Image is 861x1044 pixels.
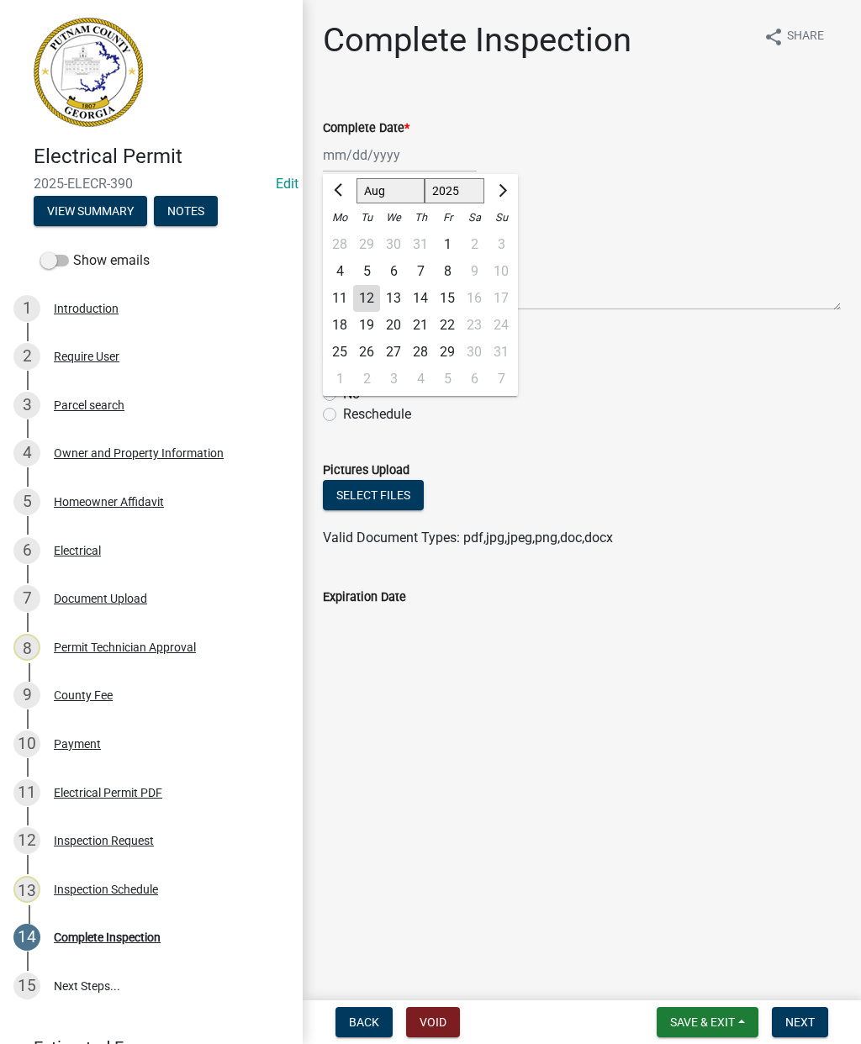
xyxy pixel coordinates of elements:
div: 4 [407,366,434,393]
span: Save & Exit [670,1015,735,1029]
div: 27 [380,339,407,366]
div: 15 [13,973,40,999]
div: Homeowner Affidavit [54,496,164,508]
div: Th [407,204,434,231]
div: Tuesday, July 29, 2025 [353,231,380,258]
select: Select year [425,178,485,203]
div: 14 [407,285,434,312]
h1: Complete Inspection [323,20,631,61]
div: Monday, August 18, 2025 [326,312,353,339]
div: Friday, August 22, 2025 [434,312,461,339]
div: Monday, August 4, 2025 [326,258,353,285]
select: Select month [357,178,425,203]
div: 3 [13,392,40,419]
div: Monday, September 1, 2025 [326,366,353,393]
div: Tuesday, August 19, 2025 [353,312,380,339]
div: 12 [353,285,380,312]
div: 30 [380,231,407,258]
div: 4 [326,258,353,285]
div: 1 [13,295,40,322]
div: 2 [13,343,40,370]
div: Friday, August 29, 2025 [434,339,461,366]
div: Complete Inspection [54,931,161,943]
img: Putnam County, Georgia [34,18,143,127]
div: 4 [13,440,40,467]
i: share [763,27,784,47]
button: Next [772,1007,828,1037]
div: Wednesday, July 30, 2025 [380,231,407,258]
div: 13 [13,876,40,903]
div: Thursday, August 28, 2025 [407,339,434,366]
div: Wednesday, August 13, 2025 [380,285,407,312]
div: Thursday, September 4, 2025 [407,366,434,393]
div: 29 [434,339,461,366]
div: 8 [434,258,461,285]
div: 15 [434,285,461,312]
div: 20 [380,312,407,339]
div: 5 [13,488,40,515]
div: 7 [13,585,40,612]
button: Notes [154,196,218,226]
div: 22 [434,312,461,339]
span: Next [785,1015,815,1029]
div: Thursday, August 7, 2025 [407,258,434,285]
div: 28 [407,339,434,366]
div: Electrical [54,545,101,556]
div: Wednesday, August 27, 2025 [380,339,407,366]
label: Pictures Upload [323,465,409,477]
div: 12 [13,827,40,854]
div: Thursday, August 14, 2025 [407,285,434,312]
div: 3 [380,366,407,393]
div: Friday, August 1, 2025 [434,231,461,258]
div: 1 [434,231,461,258]
div: 25 [326,339,353,366]
div: Wednesday, September 3, 2025 [380,366,407,393]
div: Mo [326,204,353,231]
button: View Summary [34,196,147,226]
div: Tuesday, August 26, 2025 [353,339,380,366]
input: mm/dd/yyyy [323,138,477,172]
div: Payment [54,738,101,750]
span: Valid Document Types: pdf,jpg,jpeg,png,doc,docx [323,530,613,546]
div: 11 [13,779,40,806]
button: shareShare [750,20,837,53]
div: Tuesday, September 2, 2025 [353,366,380,393]
label: Show emails [40,250,150,271]
div: 5 [353,258,380,285]
button: Void [406,1007,460,1037]
span: 2025-ELECR-390 [34,176,269,192]
div: Parcel search [54,399,124,411]
div: 9 [13,682,40,709]
button: Previous month [330,177,350,204]
div: 6 [13,537,40,564]
div: Fr [434,204,461,231]
div: Wednesday, August 6, 2025 [380,258,407,285]
div: Monday, August 25, 2025 [326,339,353,366]
div: 18 [326,312,353,339]
div: 6 [380,258,407,285]
div: Friday, August 8, 2025 [434,258,461,285]
div: 13 [380,285,407,312]
div: Owner and Property Information [54,447,224,459]
div: County Fee [54,689,113,701]
div: Monday, July 28, 2025 [326,231,353,258]
div: Tu [353,204,380,231]
span: Share [787,27,824,47]
label: Reschedule [343,404,411,424]
div: 5 [434,366,461,393]
button: Save & Exit [657,1007,758,1037]
div: 11 [326,285,353,312]
div: 8 [13,634,40,661]
div: Monday, August 11, 2025 [326,285,353,312]
div: Introduction [54,303,119,314]
h4: Electrical Permit [34,145,289,169]
div: Inspection Schedule [54,883,158,895]
div: Tuesday, August 5, 2025 [353,258,380,285]
div: 21 [407,312,434,339]
wm-modal-confirm: Edit Application Number [276,176,298,192]
div: Wednesday, August 20, 2025 [380,312,407,339]
div: We [380,204,407,231]
div: Tuesday, August 12, 2025 [353,285,380,312]
div: Require User [54,351,119,362]
div: Document Upload [54,593,147,604]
